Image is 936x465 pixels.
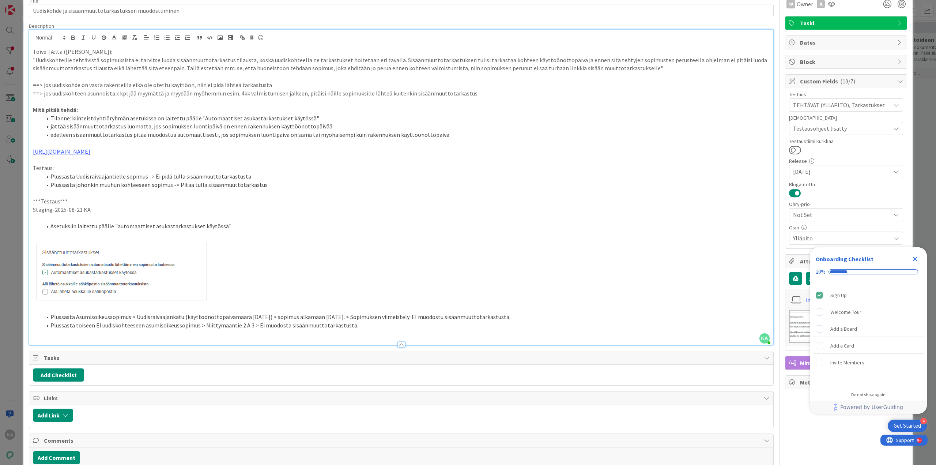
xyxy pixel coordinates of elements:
[759,333,770,344] span: KA
[33,89,770,98] p: ==> jos uudiskohteen asunnoista x kpl jää myymättä ja myydään myöhemmin esim. 4kk valmistumisen j...
[33,239,212,305] img: image.png
[789,158,903,164] div: Release
[789,225,903,230] div: Osio
[793,167,890,176] span: [DATE]
[800,38,894,47] span: Dates
[33,148,90,155] a: [URL][DOMAIN_NAME]
[840,403,903,412] span: Powered by UserGuiding
[33,56,770,72] p: "Uudiskohteille tehtävistä sopimuksista ei tarvitse luoda sisäänmuuttotarkastus tilausta, koska u...
[793,234,890,243] span: Ylläpito
[44,353,760,362] span: Tasks
[42,114,770,123] li: Tilanne: kiinteistöyhtiöryhmän asetukissa on laitettu päälle " "
[33,48,770,56] p: Toive TA:lta ([PERSON_NAME]):
[37,3,41,9] div: 9+
[793,210,887,220] span: Not Set
[813,287,924,303] div: Sign Up is complete.
[793,101,890,109] span: TEHTÄVÄT (YLLÄPITO), Tarkastukset
[789,182,903,187] div: Blogautettu
[816,269,921,275] div: Checklist progress: 20%
[793,124,890,133] span: Testausohjeet lisätty
[42,222,770,230] li: Asetuksiin laitettu päälle "automaattiset asukastarkastukset käytössä"
[894,422,921,430] div: Get Started
[830,291,847,300] div: Sign Up
[920,418,927,424] div: 4
[789,202,903,207] div: Ohry-prio
[830,341,854,350] div: Add a Card
[800,77,894,86] span: Custom Fields
[813,338,924,354] div: Add a Card is incomplete.
[789,115,903,120] div: [DEMOGRAPHIC_DATA]
[851,392,886,398] div: Do not show again
[15,1,33,10] span: Support
[813,304,924,320] div: Welcome Tour is incomplete.
[42,131,770,139] li: edelleen sisäänmuuttotarkastus pitää muodostua automaattisesti, jos sopimuksen luontipäivä on sam...
[830,308,861,316] div: Welcome Tour
[888,420,927,432] div: Open Get Started checklist, remaining modules: 4
[830,325,857,333] div: Add a Board
[800,19,894,27] span: Taski
[42,172,770,181] li: Plussasta Uudisraivaajantielle sopimus -> Ei pidä tulla sisäänmuuttotarkastusta
[810,247,927,414] div: Checklist Container
[840,78,855,85] span: ( 10/7 )
[814,401,923,414] a: Powered by UserGuiding
[33,368,84,382] button: Add Checklist
[909,253,921,265] div: Close Checklist
[33,164,770,172] p: Testaus:
[205,115,317,122] span: Automaattiset asukastarkastukset käytössä
[33,206,770,214] p: Staging-2025-08-21 KA
[800,359,894,367] span: Mirrors
[800,378,894,387] span: Metrics
[816,255,873,263] div: Onboarding Checklist
[42,313,770,321] li: Plussasta Asumisoikeussopimus > Uudisraivaajankatu (käyttöönottopäivämäärä [DATE]) > sopimus alka...
[33,81,770,89] p: ==> jos uudiskohde on vasta rakenteilla eikä ole otettu käyttöön, niin ei pidä lähteä tarkastusta
[806,296,833,304] a: image.png
[33,409,73,422] button: Add Link
[800,257,894,266] span: Attachments
[33,106,78,113] strong: Mitä pitää tehdä:
[810,401,927,414] div: Footer
[42,122,770,131] li: jättää sisäänmuuttotarkastus luomatta, jos sopimuksen luontipäivä on ennen rakennuksen käyttöönot...
[800,57,894,66] span: Block
[44,436,760,445] span: Comments
[813,321,924,337] div: Add a Board is incomplete.
[810,284,927,387] div: Checklist items
[789,139,903,144] div: Testaustiimi kurkkaa
[42,321,770,330] li: Plussasta toiseen EI uudiskohteeseen asumisoikeussopimus > Niittymaantie 2 A 3 > Ei muodosta sisä...
[33,451,80,464] button: Add Comment
[830,358,864,367] div: Invite Members
[813,355,924,371] div: Invite Members is incomplete.
[44,394,760,402] span: Links
[789,92,903,97] div: Testaus
[816,269,826,275] div: 20%
[29,23,54,29] span: Description
[42,181,770,189] li: Plussasta johonkin muuhun kohteeseen sopimus -> Pitää tulla sisäänmuuttotarkastus
[29,4,774,17] input: type card name here...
